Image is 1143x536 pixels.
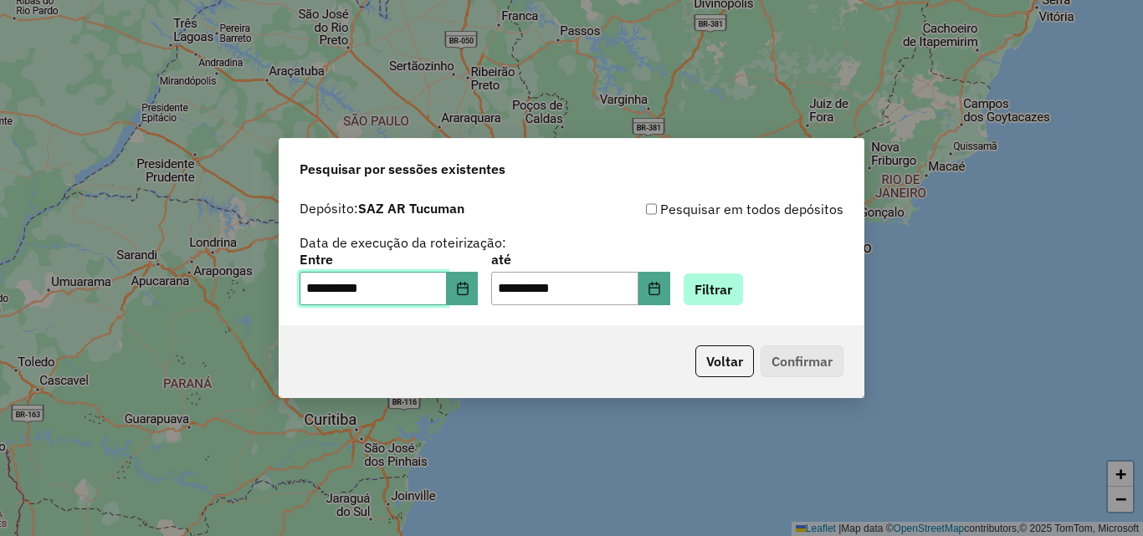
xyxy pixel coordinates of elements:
[447,272,479,305] button: Choose Date
[684,273,743,305] button: Filtrar
[571,199,843,219] div: Pesquisar em todos depósitos
[491,249,669,269] label: até
[300,198,464,218] label: Depósito:
[358,200,464,217] strong: SAZ AR Tucuman
[300,249,478,269] label: Entre
[695,345,754,377] button: Voltar
[300,159,505,179] span: Pesquisar por sessões existentes
[300,232,506,253] label: Data de execução da roteirização:
[638,272,670,305] button: Choose Date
